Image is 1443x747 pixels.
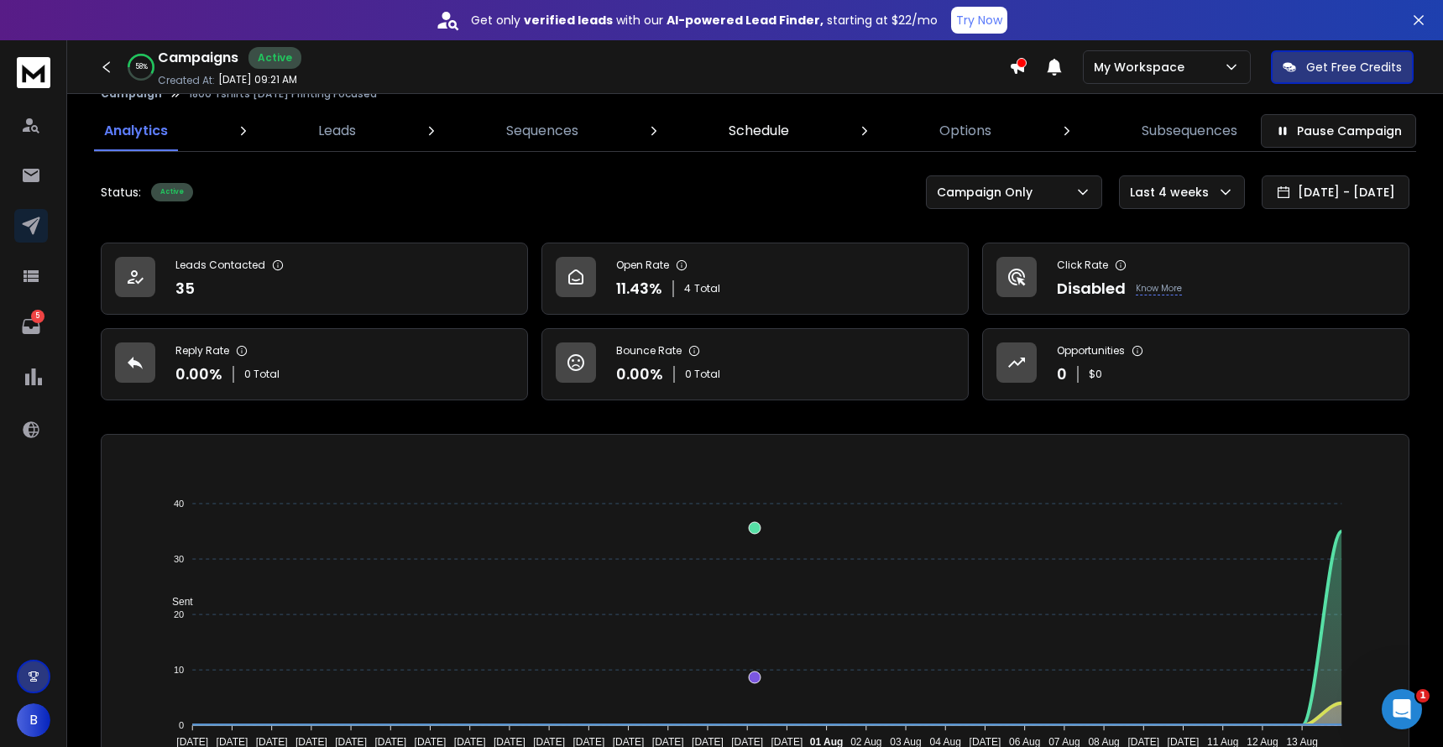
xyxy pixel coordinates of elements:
p: Click Rate [1057,259,1108,272]
p: Leads [318,121,356,141]
a: Sequences [496,111,588,151]
button: B [17,703,50,737]
p: Campaign Only [937,184,1039,201]
p: Last 4 weeks [1130,184,1216,201]
button: Campaign [101,87,162,101]
p: 0.00 % [175,363,222,386]
button: [DATE] - [DATE] [1262,175,1409,209]
p: Know More [1136,282,1182,295]
span: Sent [159,596,193,608]
p: 0.00 % [616,363,663,386]
tspan: 40 [174,499,184,509]
p: 0 Total [685,368,720,381]
p: 0 Total [244,368,280,381]
span: 1 [1416,689,1430,703]
p: My Workspace [1094,59,1191,76]
p: 0 [1057,363,1067,386]
a: 5 [14,310,48,343]
strong: verified leads [524,12,613,29]
a: Options [929,111,1001,151]
p: Created At: [158,74,215,87]
img: logo [17,57,50,88]
span: Total [694,282,720,295]
a: Reply Rate0.00%0 Total [101,328,528,400]
a: Subsequences [1132,111,1247,151]
a: Leads Contacted35 [101,243,528,315]
p: Bounce Rate [616,344,682,358]
p: Subsequences [1142,121,1237,141]
a: Analytics [94,111,178,151]
span: 4 [684,282,691,295]
a: Click RateDisabledKnow More [982,243,1409,315]
p: Opportunities [1057,344,1125,358]
a: Open Rate11.43%4Total [541,243,969,315]
h1: Campaigns [158,48,238,68]
p: 5 [31,310,44,323]
tspan: 30 [174,554,184,564]
div: Active [248,47,301,69]
strong: AI-powered Lead Finder, [667,12,823,29]
a: Schedule [719,111,799,151]
p: Sequences [506,121,578,141]
p: [DATE] 09:21 AM [218,73,297,86]
p: Status: [101,184,141,201]
button: Pause Campaign [1261,114,1416,148]
p: Schedule [729,121,789,141]
div: Active [151,183,193,201]
tspan: 10 [174,665,184,675]
p: Reply Rate [175,344,229,358]
a: Opportunities0$0 [982,328,1409,400]
p: Try Now [956,12,1002,29]
p: 35 [175,277,195,300]
p: 58 % [135,62,148,72]
p: Analytics [104,121,168,141]
p: 1800 Tshirts [DATE] Printing Focused [189,87,377,101]
p: Get only with our starting at $22/mo [471,12,938,29]
a: Leads [308,111,366,151]
iframe: Intercom live chat [1382,689,1422,729]
p: Open Rate [616,259,669,272]
button: Try Now [951,7,1007,34]
p: Leads Contacted [175,259,265,272]
p: $ 0 [1089,368,1102,381]
p: 11.43 % [616,277,662,300]
p: Options [939,121,991,141]
tspan: 20 [174,609,184,619]
p: Disabled [1057,277,1126,300]
p: Get Free Credits [1306,59,1402,76]
tspan: 0 [179,720,184,730]
button: Get Free Credits [1271,50,1414,84]
a: Bounce Rate0.00%0 Total [541,328,969,400]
